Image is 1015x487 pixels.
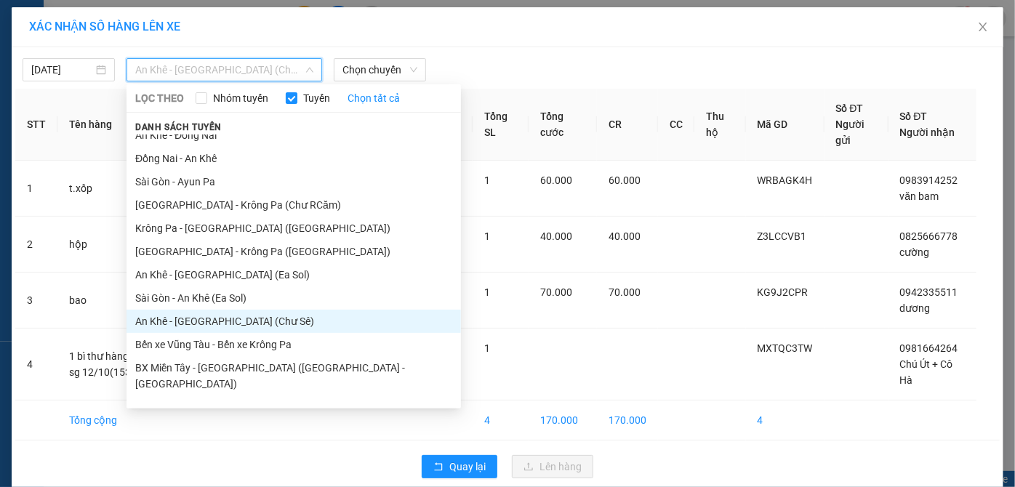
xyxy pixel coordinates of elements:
[127,310,461,333] li: An Khê - [GEOGRAPHIC_DATA] (Chư Sê)
[540,230,572,242] span: 40.000
[529,401,597,440] td: 170.000
[127,395,461,435] li: BX Krông Pa - BX Miền Tây ([GEOGRAPHIC_DATA] - [GEOGRAPHIC_DATA])
[127,170,461,193] li: Sài Gòn - Ayun Pa
[127,286,461,310] li: Sài Gòn - An Khê (Ea Sol)
[342,59,417,81] span: Chọn chuyến
[127,193,461,217] li: [GEOGRAPHIC_DATA] - Krông Pa (Chư RCăm)
[57,217,276,273] td: hộp
[207,90,274,106] span: Nhóm tuyến
[836,102,864,114] span: Số ĐT
[900,174,958,186] span: 0983914252
[127,147,461,170] li: Đồng Nai - An Khê
[484,286,490,298] span: 1
[977,21,989,33] span: close
[758,342,813,354] span: MXTQC3TW
[900,358,953,386] span: Chú Út + Cô Hà
[963,7,1003,48] button: Close
[473,89,529,161] th: Tổng SL
[758,230,807,242] span: Z3LCCVB1
[127,121,230,134] span: Danh sách tuyến
[76,84,351,222] h2: VP Nhận: [PERSON_NAME] HCM
[422,455,497,478] button: rollbackQuay lại
[15,273,57,329] td: 3
[512,455,593,478] button: uploadLên hàng
[31,62,93,78] input: 12/10/2025
[900,110,928,122] span: Số ĐT
[15,89,57,161] th: STT
[746,401,825,440] td: 4
[57,401,276,440] td: Tổng cộng
[900,286,958,298] span: 0942335511
[900,230,958,242] span: 0825666778
[609,286,641,298] span: 70.000
[609,230,641,242] span: 40.000
[484,342,490,354] span: 1
[758,286,809,298] span: KG9J2CPR
[135,59,314,81] span: An Khê - Sài Gòn (Chư Sê)
[484,174,490,186] span: 1
[694,89,745,161] th: Thu hộ
[57,329,276,401] td: 1 bì thư hàng sg-pth 11/10(1296k) vs pth-sg 12/10(153k)
[88,34,154,58] b: Cô Hai
[597,89,658,161] th: CR
[15,161,57,217] td: 1
[597,401,658,440] td: 170.000
[900,302,931,314] span: dương
[57,89,276,161] th: Tên hàng
[297,90,336,106] span: Tuyến
[57,273,276,329] td: bao
[540,286,572,298] span: 70.000
[900,246,930,258] span: cường
[57,161,276,217] td: t.xốp
[758,174,813,186] span: WRBAGK4H
[348,90,400,106] a: Chọn tất cả
[127,356,461,395] li: BX Miền Tây - [GEOGRAPHIC_DATA] ([GEOGRAPHIC_DATA] - [GEOGRAPHIC_DATA])
[194,12,351,36] b: [DOMAIN_NAME]
[473,401,529,440] td: 4
[609,174,641,186] span: 60.000
[127,217,461,240] li: Krông Pa - [GEOGRAPHIC_DATA] ([GEOGRAPHIC_DATA])
[658,89,694,161] th: CC
[900,190,939,202] span: văn bam
[127,263,461,286] li: An Khê - [GEOGRAPHIC_DATA] (Ea Sol)
[305,65,314,74] span: down
[135,90,184,106] span: LỌC THEO
[127,333,461,356] li: Bến xe Vũng Tàu - Bến xe Krông Pa
[127,124,461,147] li: An Khê - Đồng Nai
[449,459,486,475] span: Quay lại
[433,462,444,473] span: rollback
[836,118,865,146] span: Người gửi
[15,217,57,273] td: 2
[15,329,57,401] td: 4
[127,240,461,263] li: [GEOGRAPHIC_DATA] - Krông Pa ([GEOGRAPHIC_DATA])
[540,174,572,186] span: 60.000
[484,230,490,242] span: 1
[529,89,597,161] th: Tổng cước
[746,89,825,161] th: Mã GD
[29,20,180,33] span: XÁC NHẬN SỐ HÀNG LÊN XE
[900,126,955,138] span: Người nhận
[8,84,117,108] h2: WRBAGK4H
[900,342,958,354] span: 0981664264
